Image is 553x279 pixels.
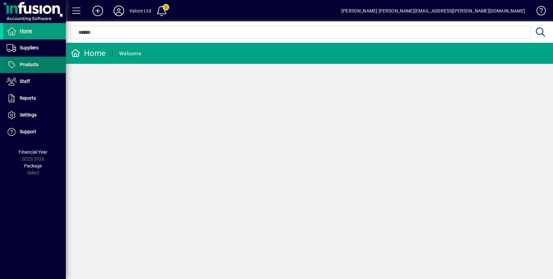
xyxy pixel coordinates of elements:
a: Staff [3,73,66,90]
div: Valore Ltd [129,6,151,16]
span: Package [24,163,42,168]
a: Reports [3,90,66,107]
span: Support [20,129,36,134]
span: Suppliers [20,45,39,50]
span: Staff [20,79,30,84]
div: Welcome [119,48,141,59]
a: Settings [3,107,66,123]
span: Settings [20,112,37,117]
span: Home [20,28,32,34]
a: Support [3,124,66,140]
a: Suppliers [3,40,66,56]
div: [PERSON_NAME] [PERSON_NAME][EMAIL_ADDRESS][PERSON_NAME][DOMAIN_NAME] [341,6,525,16]
div: Home [71,48,106,59]
span: Financial Year [19,149,47,155]
button: Profile [108,5,129,17]
button: Add [87,5,108,17]
a: Knowledge Base [532,1,545,23]
a: Products [3,57,66,73]
span: Reports [20,95,36,101]
span: Products [20,62,39,67]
